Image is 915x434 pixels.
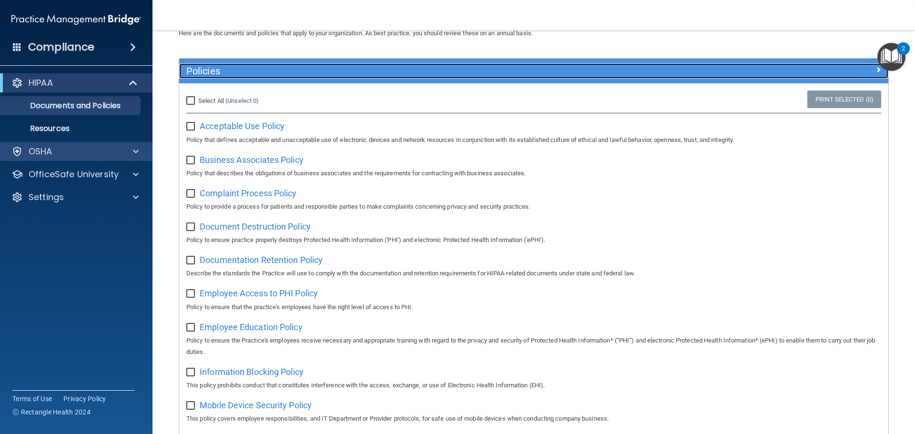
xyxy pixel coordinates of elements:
[11,169,139,180] a: OfficeSafe University
[200,155,304,165] span: Business Associates Policy
[12,394,52,404] a: Terms of Use
[29,192,64,203] p: Settings
[902,49,905,61] div: 2
[200,288,318,298] span: Employee Access to PHI Policy
[186,168,881,179] p: Policy that describes the obligations of business associates and the requirements for contracting...
[11,10,141,29] img: PMB logo
[186,268,881,279] p: Describe the standards the Practice will use to comply with the documentation and retention requi...
[877,43,905,71] button: Open Resource Center, 2 new notifications
[200,222,311,232] span: Document Destruction Policy
[200,121,285,131] span: Acceptable Use Policy
[200,367,304,377] span: Information Blocking Policy
[186,302,881,313] p: Policy to ensure that the practice's employees have the right level of access to PHI.
[11,146,139,157] a: OSHA
[186,335,881,358] p: Policy to ensure the Practice's employees receive necessary and appropriate training with regard ...
[200,255,323,265] span: Documentation Retention Policy
[200,188,296,198] span: Complaint Process Policy
[12,407,91,417] span: Ⓒ Rectangle Health 2024
[186,97,197,105] input: Select All (Unselect 0)
[186,134,881,146] p: Policy that defines acceptable and unacceptable use of electronic devices and network resources i...
[200,322,303,332] span: Employee Education Policy
[179,30,533,37] span: Here are the documents and policies that apply to your organization. As best practice, you should...
[186,63,881,79] a: Policies
[200,400,312,410] span: Mobile Device Security Policy
[198,97,224,104] span: Select All
[6,124,136,133] p: Resources
[11,192,139,203] a: Settings
[186,413,881,424] p: This policy covers employee responsibilities, and IT Department or Provider protocols, for safe u...
[6,101,136,111] p: Documents and Policies
[29,146,52,157] p: OSHA
[225,97,259,104] a: (Unselect 0)
[63,394,106,404] a: Privacy Policy
[807,91,881,108] a: Print Selected (0)
[186,234,881,246] p: Policy to ensure practice properly destroys Protected Health Information ('PHI') and electronic P...
[28,40,94,54] h4: Compliance
[186,380,881,391] p: This policy prohibits conduct that constitutes interference with the access, exchange, or use of ...
[186,201,881,212] p: Policy to provide a process for patients and responsible parties to make complaints concerning pr...
[11,77,138,89] a: HIPAA
[186,66,704,76] h5: Policies
[29,169,119,180] p: OfficeSafe University
[29,77,53,89] p: HIPAA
